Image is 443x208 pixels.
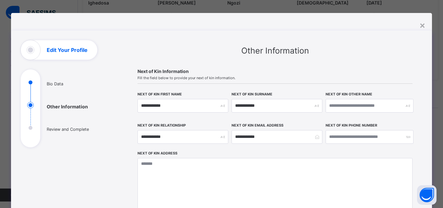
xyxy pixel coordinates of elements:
label: Next of Kin Surname [232,92,272,96]
span: Next of Kin Information [138,68,413,74]
label: Next of Kin First Name [138,92,182,96]
label: Next of Kin Email Address [232,123,283,128]
label: Next of Kin Phone Number [326,123,377,128]
label: Next of Kin Other Name [326,92,372,96]
label: Next of Kin Relationship [138,123,186,128]
h1: Edit Your Profile [47,47,88,53]
span: Fill the field below to provide your next of kin information. [138,76,413,80]
label: Next of Kin Address [138,151,177,155]
div: × [419,19,425,31]
button: Open asap [417,185,437,205]
span: Other Information [241,46,309,55]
